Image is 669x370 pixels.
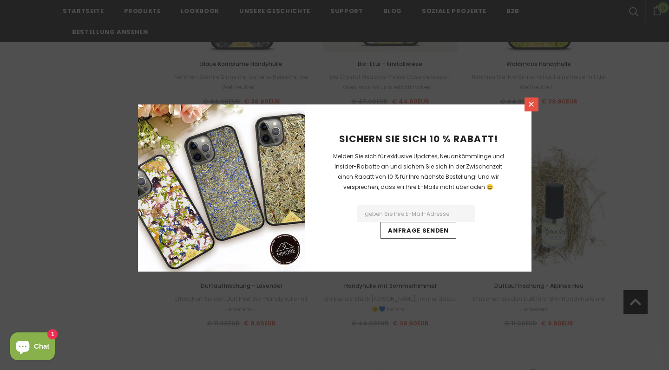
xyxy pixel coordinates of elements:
span: Melden Sie sich für exklusive Updates, Neuankömmlinge und Insider-Rabatte an und sichern Sie sich... [333,152,504,191]
span: Sichern Sie sich 10 % Rabatt! [339,132,498,145]
a: Menu [525,97,538,111]
input: Anfrage senden [380,222,456,239]
inbox-online-store-chat: Shopify online store chat [7,332,58,363]
input: Email Address [357,205,475,222]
